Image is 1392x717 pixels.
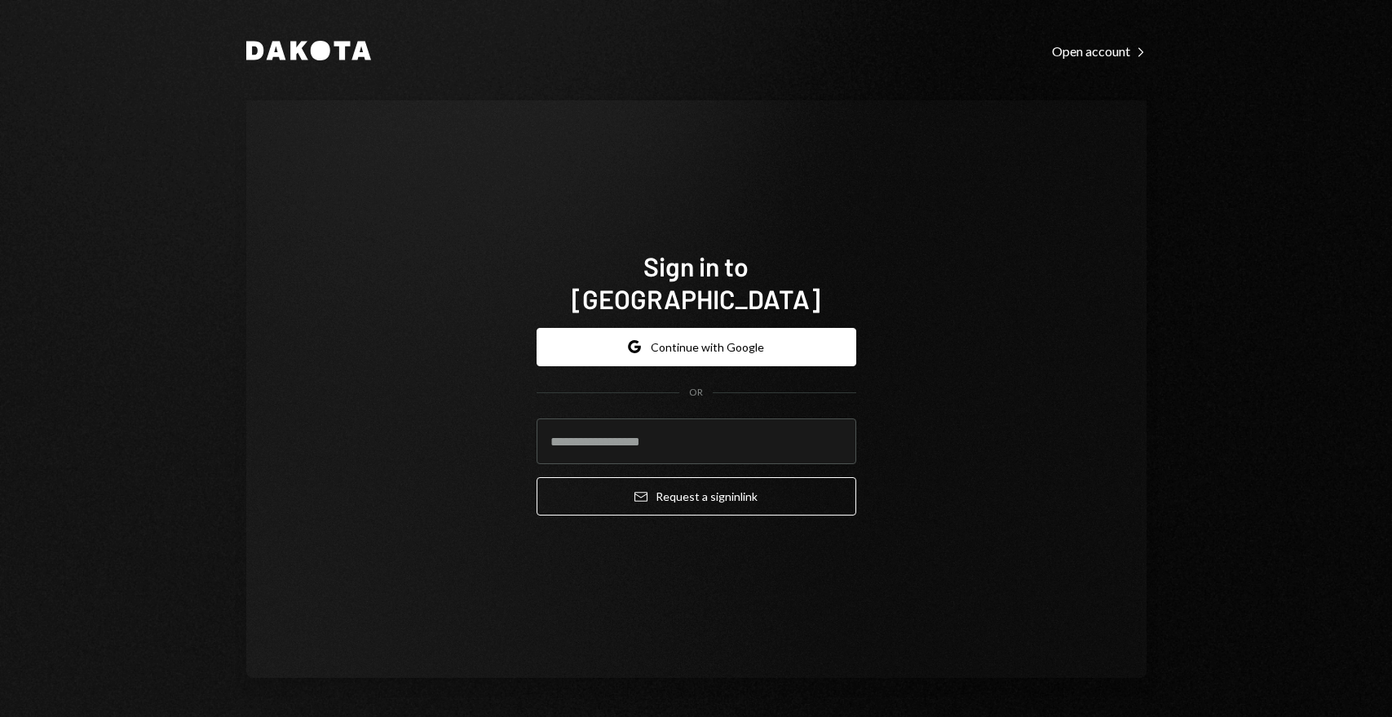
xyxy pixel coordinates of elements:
a: Open account [1052,42,1147,60]
h1: Sign in to [GEOGRAPHIC_DATA] [537,250,856,315]
button: Continue with Google [537,328,856,366]
div: Open account [1052,43,1147,60]
div: OR [689,386,703,400]
button: Request a signinlink [537,477,856,516]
